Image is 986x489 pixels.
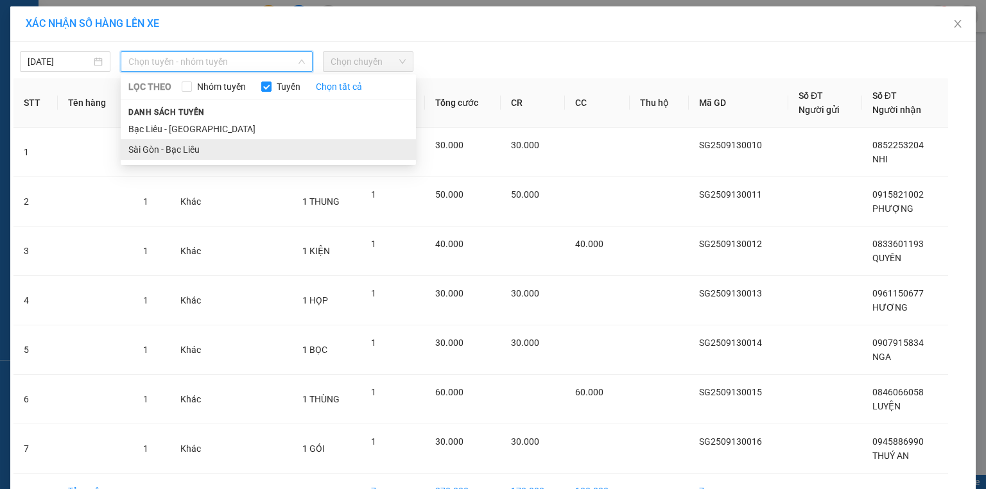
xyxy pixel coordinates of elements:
span: SG2509130014 [699,338,762,348]
span: Người nhận [872,105,921,115]
span: NHI [872,154,888,164]
span: close [953,19,963,29]
td: 5 [13,325,58,375]
span: SG2509130013 [699,288,762,298]
span: 1 THUNG [302,196,340,207]
span: environment [74,31,84,41]
span: 1 [371,288,376,298]
span: SG2509130011 [699,189,762,200]
span: 1 [143,394,148,404]
span: QUYÊN [872,253,901,263]
span: SG2509130016 [699,436,762,447]
span: 30.000 [435,140,463,150]
input: 13/09/2025 [28,55,91,69]
span: 60.000 [435,387,463,397]
td: 4 [13,276,58,325]
td: Khác [170,276,219,325]
span: 30.000 [511,338,539,348]
span: 1 GÓI [302,443,325,454]
span: SG2509130010 [699,140,762,150]
span: 0915821002 [872,189,924,200]
span: down [298,58,306,65]
span: 1 [143,295,148,305]
b: Nhà Xe Hà My [74,8,171,24]
td: 7 [13,424,58,474]
span: 30.000 [435,288,463,298]
button: Close [940,6,976,42]
td: Khác [170,375,219,424]
span: Người gửi [799,105,840,115]
span: PHƯỢNG [872,203,913,214]
span: 1 [371,189,376,200]
span: 30.000 [511,288,539,298]
span: phone [74,47,84,57]
b: GỬI : [GEOGRAPHIC_DATA] [6,80,223,101]
span: SG2509130012 [699,239,762,249]
span: Danh sách tuyến [121,107,212,118]
td: 3 [13,227,58,276]
span: 0846066058 [872,387,924,397]
span: 30.000 [435,436,463,447]
li: 0946 508 595 [6,44,245,60]
th: STT [13,78,58,128]
td: 2 [13,177,58,227]
td: 1 [13,128,58,177]
li: Bạc Liêu - [GEOGRAPHIC_DATA] [121,119,416,139]
span: 1 [143,196,148,207]
span: 1 [371,436,376,447]
span: 30.000 [511,140,539,150]
span: 30.000 [435,338,463,348]
span: XÁC NHẬN SỐ HÀNG LÊN XE [26,17,159,30]
span: Chọn tuyến - nhóm tuyến [128,52,305,71]
a: Chọn tất cả [316,80,362,94]
th: CC [565,78,629,128]
span: THUÝ AN [872,450,909,461]
span: 1 [143,246,148,256]
span: Chọn chuyến [331,52,406,71]
th: Thu hộ [630,78,689,128]
td: Khác [170,325,219,375]
span: LUYỆN [872,401,901,411]
th: CR [501,78,565,128]
span: 1 BỌC [302,345,327,355]
td: Khác [170,177,219,227]
span: LỌC THEO [128,80,171,94]
span: 0907915834 [872,338,924,348]
span: 0852253204 [872,140,924,150]
span: HƯƠNG [872,302,908,313]
span: 0961150677 [872,288,924,298]
span: 0945886990 [872,436,924,447]
span: 40.000 [435,239,463,249]
span: 1 KIỆN [302,246,330,256]
span: 0833601193 [872,239,924,249]
span: Tuyến [272,80,306,94]
td: 6 [13,375,58,424]
span: Nhóm tuyến [192,80,251,94]
span: 40.000 [575,239,603,249]
span: 50.000 [511,189,539,200]
span: 1 [371,387,376,397]
span: 1 [371,338,376,348]
th: Tổng cước [425,78,501,128]
span: SG2509130015 [699,387,762,397]
li: Sài Gòn - Bạc Liêu [121,139,416,160]
span: 1 [143,345,148,355]
span: 50.000 [435,189,463,200]
span: Số ĐT [799,90,823,101]
span: 1 [143,443,148,454]
li: 995 [PERSON_NAME] [6,28,245,44]
span: 30.000 [511,436,539,447]
span: 1 [371,239,376,249]
th: Mã GD [689,78,788,128]
span: 60.000 [575,387,603,397]
td: Khác [170,424,219,474]
span: NGA [872,352,891,362]
span: 1 THÙNG [302,394,340,404]
th: Tên hàng [58,78,133,128]
td: Khác [170,227,219,276]
span: Số ĐT [872,90,897,101]
span: 1 HỌP [302,295,328,305]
